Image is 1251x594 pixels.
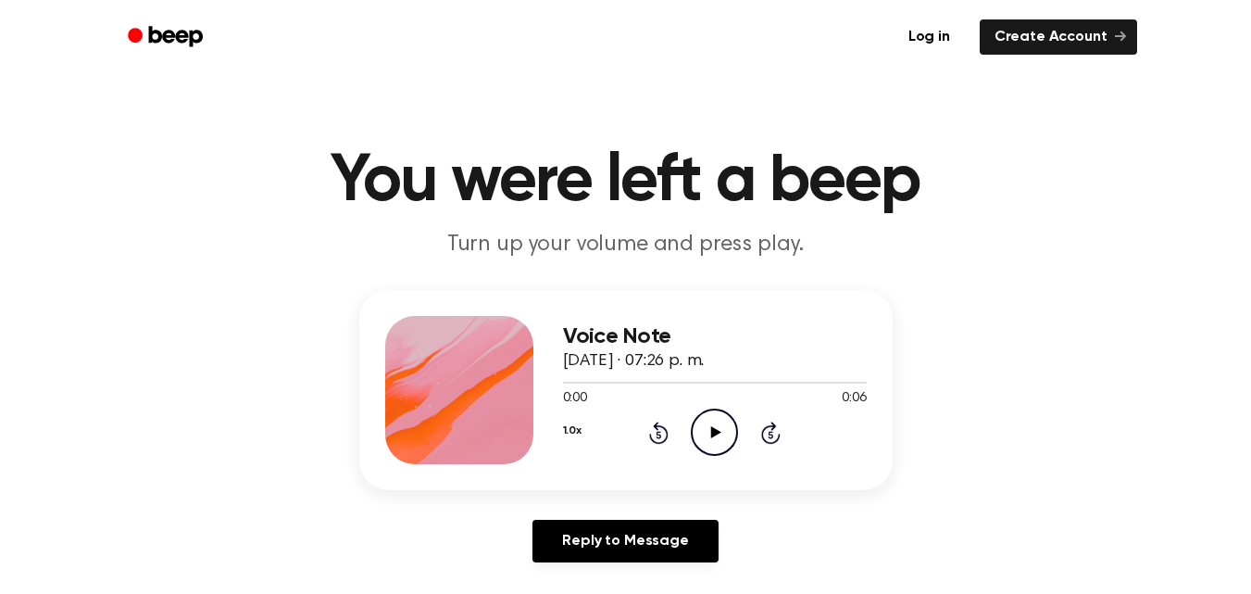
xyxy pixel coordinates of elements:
[563,415,582,447] button: 1.0x
[532,520,718,562] a: Reply to Message
[563,353,705,370] span: [DATE] · 07:26 p. m.
[980,19,1137,55] a: Create Account
[842,389,866,409] span: 0:06
[890,16,969,58] a: Log in
[563,324,867,349] h3: Voice Note
[270,230,982,260] p: Turn up your volume and press play.
[152,148,1100,215] h1: You were left a beep
[115,19,219,56] a: Beep
[563,389,587,409] span: 0:00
